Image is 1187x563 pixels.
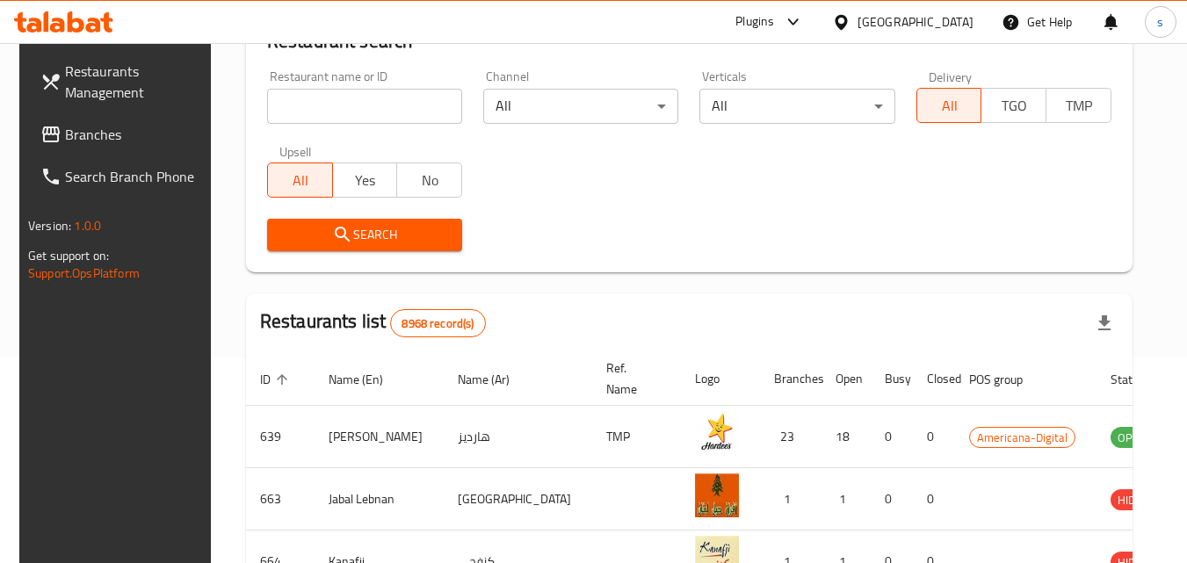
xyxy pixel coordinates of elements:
input: Search for restaurant name or ID.. [267,89,462,124]
span: Yes [340,168,391,193]
td: هارديز [444,406,592,468]
th: Closed [913,352,955,406]
img: Hardee's [695,411,739,455]
span: No [404,168,455,193]
span: s [1157,12,1163,32]
span: TMP [1053,93,1104,119]
span: Get support on: [28,244,109,267]
button: All [267,162,333,198]
span: Americana-Digital [970,428,1075,448]
div: Export file [1083,302,1125,344]
span: Restaurants Management [65,61,204,103]
a: Restaurants Management [26,50,218,113]
td: [PERSON_NAME] [315,406,444,468]
td: 23 [760,406,821,468]
button: No [396,162,462,198]
span: ID [260,369,293,390]
div: [GEOGRAPHIC_DATA] [858,12,973,32]
img: Jabal Lebnan [695,473,739,517]
td: 0 [913,468,955,531]
span: Status [1111,369,1168,390]
span: Name (En) [329,369,406,390]
span: All [275,168,326,193]
td: 663 [246,468,315,531]
th: Branches [760,352,821,406]
a: Branches [26,113,218,155]
div: All [483,89,678,124]
td: 0 [871,468,913,531]
td: 0 [913,406,955,468]
span: TGO [988,93,1039,119]
div: HIDDEN [1111,489,1163,510]
td: 639 [246,406,315,468]
h2: Restaurant search [267,28,1111,54]
th: Logo [681,352,760,406]
button: All [916,88,982,123]
td: TMP [592,406,681,468]
a: Search Branch Phone [26,155,218,198]
span: HIDDEN [1111,490,1163,510]
button: TGO [981,88,1046,123]
label: Delivery [929,70,973,83]
div: Plugins [735,11,774,32]
span: Search [281,224,448,246]
span: 1.0.0 [74,214,101,237]
button: Search [267,219,462,251]
div: Total records count [390,309,485,337]
div: All [699,89,894,124]
td: 18 [821,406,871,468]
span: Search Branch Phone [65,166,204,187]
th: Open [821,352,871,406]
td: [GEOGRAPHIC_DATA] [444,468,592,531]
span: Version: [28,214,71,237]
h2: Restaurants list [260,308,486,337]
a: Support.OpsPlatform [28,262,140,285]
td: Jabal Lebnan [315,468,444,531]
button: TMP [1046,88,1111,123]
span: Ref. Name [606,357,660,400]
button: Yes [332,162,398,198]
span: 8968 record(s) [391,315,484,332]
th: Busy [871,352,913,406]
span: POS group [969,369,1046,390]
div: OPEN [1111,427,1154,448]
span: OPEN [1111,428,1154,448]
td: 1 [760,468,821,531]
span: Branches [65,124,204,145]
td: 0 [871,406,913,468]
span: Name (Ar) [458,369,532,390]
span: All [924,93,975,119]
label: Upsell [279,145,312,157]
td: 1 [821,468,871,531]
